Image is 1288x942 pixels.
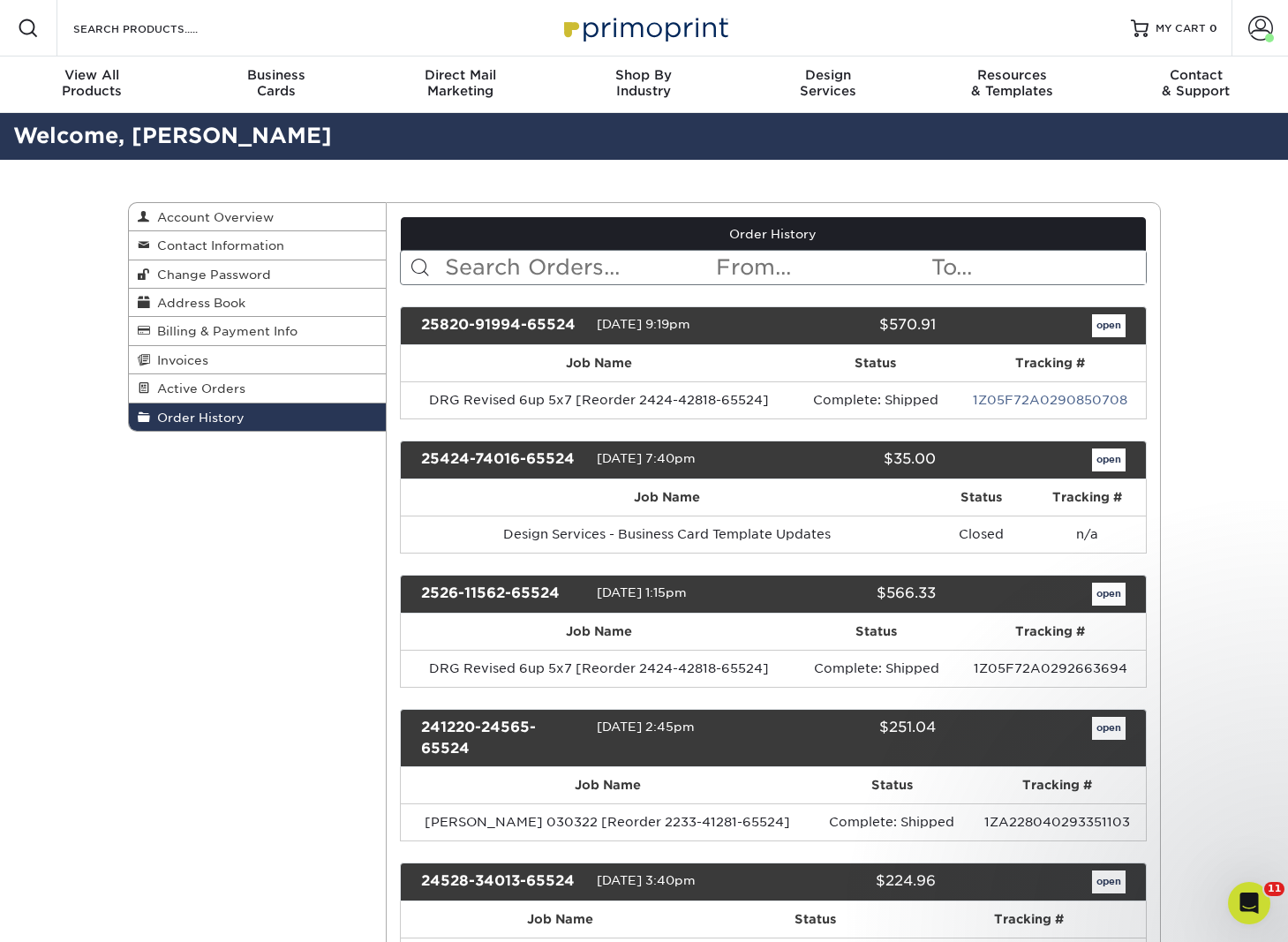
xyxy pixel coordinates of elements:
a: Contact Information [129,231,387,260]
input: From... [714,251,930,284]
div: 25820-91994-65524 [408,314,597,337]
a: Address Book [129,289,387,317]
th: Job Name [401,345,796,381]
a: BusinessCards [184,57,367,113]
th: Job Name [401,901,719,938]
div: Marketing [368,67,552,99]
span: Invoices [150,353,208,367]
div: $570.91 [760,314,949,337]
div: $224.96 [760,870,949,893]
div: $35.00 [760,448,949,471]
div: & Templates [920,67,1103,99]
span: MY CART [1156,21,1206,36]
span: [DATE] 9:19pm [597,317,690,331]
th: Job Name [401,614,797,650]
span: Business [184,67,367,83]
th: Tracking # [955,345,1146,381]
td: Closed [933,516,1029,553]
span: Change Password [150,268,271,282]
a: open [1092,870,1126,893]
div: Services [736,67,920,99]
span: [DATE] 3:40pm [597,873,696,887]
a: Account Overview [129,203,387,231]
th: Tracking # [912,901,1145,938]
span: 11 [1264,882,1284,896]
span: Active Orders [150,381,245,396]
th: Job Name [401,767,815,803]
span: Address Book [150,296,245,310]
div: Industry [552,67,735,99]
a: Resources& Templates [920,57,1103,113]
th: Status [797,614,956,650]
div: 24528-34013-65524 [408,870,597,893]
th: Tracking # [1029,479,1145,516]
th: Tracking # [969,767,1146,803]
td: Complete: Shipped [815,803,969,840]
td: DRG Revised 6up 5x7 [Reorder 2424-42818-65524] [401,650,797,687]
div: $566.33 [760,583,949,606]
span: 0 [1209,22,1217,34]
th: Status [796,345,954,381]
a: open [1092,583,1126,606]
a: Order History [401,217,1146,251]
td: [PERSON_NAME] 030322 [Reorder 2233-41281-65524] [401,803,815,840]
span: [DATE] 1:15pm [597,585,687,599]
a: Change Password [129,260,387,289]
div: $251.04 [760,717,949,759]
div: 2526-11562-65524 [408,583,597,606]
div: & Support [1104,67,1288,99]
input: SEARCH PRODUCTS..... [72,18,244,39]
span: Resources [920,67,1103,83]
th: Status [815,767,969,803]
span: [DATE] 7:40pm [597,451,696,465]
td: n/a [1029,516,1145,553]
td: Design Services - Business Card Template Updates [401,516,933,553]
a: open [1092,448,1126,471]
a: Active Orders [129,374,387,403]
a: DesignServices [736,57,920,113]
a: open [1092,717,1126,740]
td: 1Z05F72A0292663694 [955,650,1145,687]
input: To... [930,251,1145,284]
td: DRG Revised 6up 5x7 [Reorder 2424-42818-65524] [401,381,796,418]
a: Contact& Support [1104,57,1288,113]
div: 241220-24565-65524 [408,717,597,759]
input: Search Orders... [443,251,714,284]
div: 25424-74016-65524 [408,448,597,471]
td: 1ZA228040293351103 [969,803,1146,840]
a: open [1092,314,1126,337]
span: Order History [150,411,245,425]
th: Job Name [401,479,933,516]
iframe: Intercom live chat [1228,882,1270,924]
span: Design [736,67,920,83]
span: Account Overview [150,210,274,224]
td: Complete: Shipped [797,650,956,687]
span: Contact [1104,67,1288,83]
th: Status [933,479,1029,516]
span: [DATE] 2:45pm [597,720,695,734]
a: Billing & Payment Info [129,317,387,345]
td: Complete: Shipped [796,381,954,418]
span: Shop By [552,67,735,83]
a: Invoices [129,346,387,374]
th: Status [719,901,912,938]
span: Direct Mail [368,67,552,83]
span: Billing & Payment Info [150,324,298,338]
a: Shop ByIndustry [552,57,735,113]
img: Primoprint [556,9,733,47]
div: Cards [184,67,367,99]
a: Order History [129,403,387,431]
th: Tracking # [955,614,1145,650]
a: Direct MailMarketing [368,57,552,113]
span: Contact Information [150,238,284,252]
a: 1Z05F72A0290850708 [973,393,1127,407]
